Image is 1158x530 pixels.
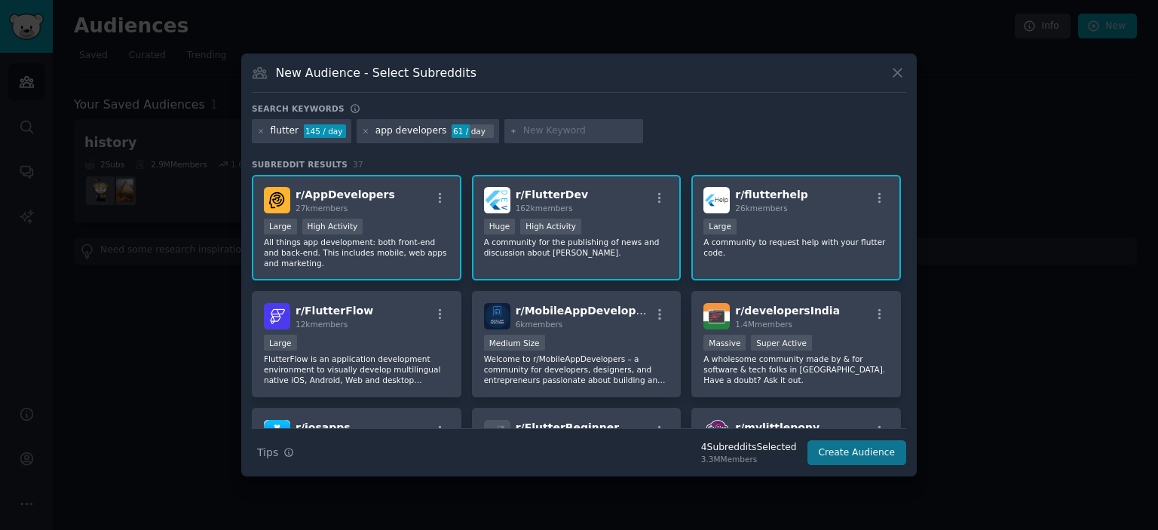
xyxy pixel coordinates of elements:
span: 6k members [516,320,563,329]
div: 61 / day [452,124,494,138]
div: High Activity [302,219,363,234]
span: r/ MobileAppDevelopers [516,305,654,317]
span: r/ iosapps [296,421,351,433]
span: r/ FlutterFlow [296,305,373,317]
p: All things app development: both front-end and back-end. This includes mobile, web apps and marke... [264,237,449,268]
p: Welcome to r/MobileAppDevelopers – a community for developers, designers, and entrepreneurs passi... [484,354,669,385]
div: app developers [375,124,447,138]
img: MobileAppDevelopers [484,303,510,329]
img: iosapps [264,420,290,446]
span: Tips [257,445,278,461]
span: r/ FlutterBeginner [516,421,619,433]
div: Large [264,335,297,351]
p: FlutterFlow is an application development environment to visually develop multilingual native iOS... [264,354,449,385]
h3: New Audience - Select Subreddits [276,65,476,81]
button: Create Audience [807,440,907,466]
div: flutter [271,124,299,138]
div: Large [264,219,297,234]
span: 12k members [296,320,348,329]
img: FlutterDev [484,187,510,213]
img: flutterhelp [703,187,730,213]
img: mylittlepony [703,420,730,446]
div: Large [703,219,737,234]
div: 3.3M Members [701,454,797,464]
span: 26k members [735,204,787,213]
div: Huge [484,219,516,234]
span: 162k members [516,204,573,213]
span: r/ FlutterDev [516,188,588,201]
input: New Keyword [523,124,638,138]
img: AppDevelopers [264,187,290,213]
div: High Activity [520,219,581,234]
button: Tips [252,440,299,466]
p: A wholesome community made by & for software & tech folks in [GEOGRAPHIC_DATA]. Have a doubt? Ask... [703,354,889,385]
div: Medium Size [484,335,545,351]
img: FlutterFlow [264,303,290,329]
span: Subreddit Results [252,159,348,170]
img: developersIndia [703,303,730,329]
span: r/ mylittlepony [735,421,819,433]
div: Super Active [751,335,812,351]
span: 1.4M members [735,320,792,329]
div: 4 Subreddit s Selected [701,441,797,455]
span: 27k members [296,204,348,213]
p: A community to request help with your flutter code. [703,237,889,258]
span: r/ flutterhelp [735,188,807,201]
div: 145 / day [304,124,346,138]
span: r/ AppDevelopers [296,188,395,201]
div: Massive [703,335,746,351]
h3: Search keywords [252,103,345,114]
span: 37 [353,160,363,169]
span: r/ developersIndia [735,305,840,317]
p: A community for the publishing of news and discussion about [PERSON_NAME]. [484,237,669,258]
